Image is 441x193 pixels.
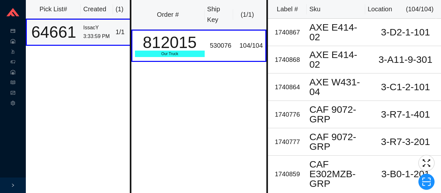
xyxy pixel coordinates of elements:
div: AXE E414-02 [309,50,367,69]
div: 3-D2-1-101 [373,27,438,37]
div: 3-A11-9-301 [373,55,438,64]
span: fullscreen [419,158,434,168]
div: IssacY [83,24,110,32]
div: 3:33:59 PM [83,32,110,41]
button: fullscreen [418,155,435,171]
div: 3-R7-1-401 [373,110,438,119]
div: 1740864 [271,82,304,92]
span: setting [11,99,15,109]
div: 1740868 [271,54,304,65]
div: CAF 9072-GRP [309,132,367,151]
div: 1740867 [271,27,304,38]
span: credit-card [11,26,15,37]
div: 1740859 [271,169,304,179]
div: 3-R7-3-201 [373,137,438,147]
div: ( 1 ) [116,4,136,14]
div: Location [368,4,392,14]
span: scan [419,177,434,187]
div: 3-C1-2-101 [373,82,438,92]
div: Our Truck [135,51,205,57]
div: 1740776 [271,109,304,120]
div: 812015 [135,34,205,51]
span: read [11,78,15,88]
span: right [11,183,15,187]
button: scan [418,174,435,190]
div: CAF E302MZB-GRP [309,159,367,188]
div: 530076 [210,40,234,51]
div: 1740777 [271,137,304,147]
span: fund [11,88,15,99]
div: 1 / 1 [116,27,135,37]
div: 3-B0-1-201 [373,169,438,179]
div: AXE W431-04 [309,77,367,97]
div: 104 / 104 [240,40,263,51]
div: ( 1 / 1 ) [236,9,259,20]
div: 64661 [29,24,78,40]
div: CAF 9072-GRP [309,105,367,124]
div: AXE E414-02 [309,23,367,42]
div: ( 104 / 104 ) [406,4,434,14]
